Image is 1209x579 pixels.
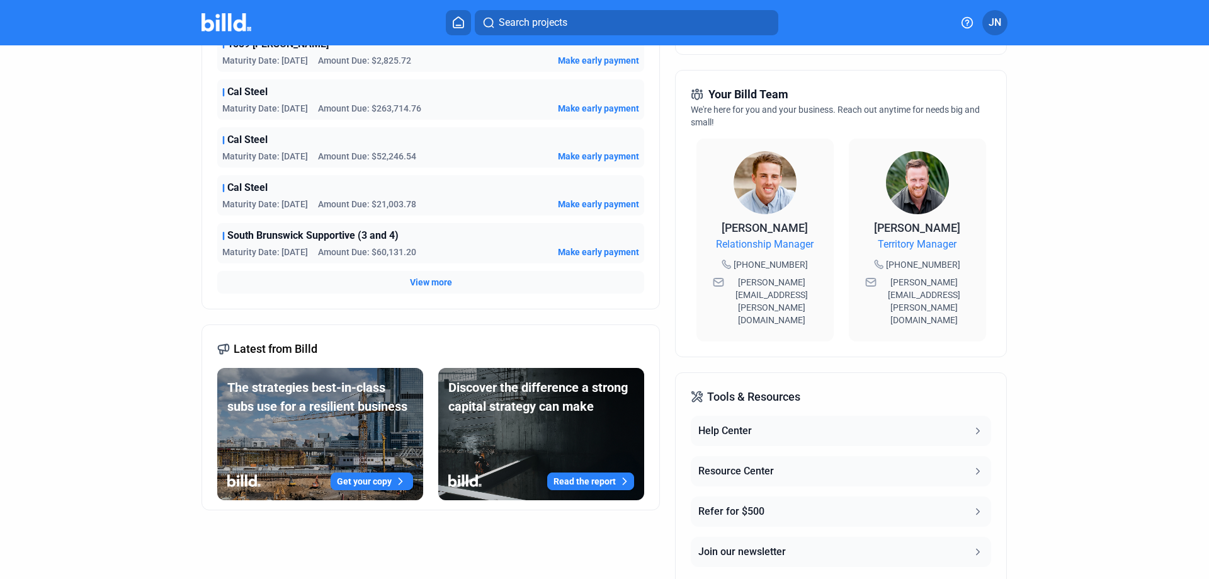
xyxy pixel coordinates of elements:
span: Latest from Billd [234,340,317,358]
span: JN [989,15,1001,30]
button: JN [982,10,1007,35]
span: Amount Due: $60,131.20 [318,246,416,258]
span: Maturity Date: [DATE] [222,150,308,163]
button: Refer for $500 [691,496,990,527]
span: [PHONE_NUMBER] [886,258,960,271]
button: Search projects [475,10,778,35]
span: Tools & Resources [707,388,800,406]
span: Amount Due: $52,246.54 [318,150,416,163]
span: Relationship Manager [716,237,814,252]
span: Maturity Date: [DATE] [222,102,308,115]
span: Territory Manager [878,237,956,252]
div: Refer for $500 [698,504,764,519]
span: [PERSON_NAME][EMAIL_ADDRESS][PERSON_NAME][DOMAIN_NAME] [727,276,817,326]
span: [PERSON_NAME] [722,221,808,234]
span: Amount Due: $263,714.76 [318,102,421,115]
span: Cal Steel [227,84,268,100]
img: Billd Company Logo [201,13,251,32]
span: Cal Steel [227,132,268,147]
div: Discover the difference a strong capital strategy can make [448,378,634,416]
button: Resource Center [691,456,990,486]
span: Your Billd Team [708,86,788,103]
span: Search projects [499,15,567,30]
button: Make early payment [558,102,639,115]
span: Cal Steel [227,180,268,195]
img: Relationship Manager [734,151,797,214]
div: Join our newsletter [698,544,786,559]
span: [PERSON_NAME] [874,221,960,234]
button: Make early payment [558,198,639,210]
span: Maturity Date: [DATE] [222,198,308,210]
span: Amount Due: $21,003.78 [318,198,416,210]
button: View more [410,276,452,289]
button: Help Center [691,416,990,446]
div: Resource Center [698,464,774,479]
button: Get your copy [331,473,413,490]
div: The strategies best-in-class subs use for a resilient business [227,378,413,416]
span: [PERSON_NAME][EMAIL_ADDRESS][PERSON_NAME][DOMAIN_NAME] [879,276,970,326]
span: Amount Due: $2,825.72 [318,54,411,67]
button: Read the report [547,473,634,490]
span: Maturity Date: [DATE] [222,246,308,258]
button: Join our newsletter [691,537,990,567]
img: Territory Manager [886,151,949,214]
span: [PHONE_NUMBER] [734,258,808,271]
button: Make early payment [558,150,639,163]
button: Make early payment [558,246,639,258]
div: Help Center [698,423,752,439]
span: South Brunswick Supportive (3 and 4) [227,228,399,243]
span: Maturity Date: [DATE] [222,54,308,67]
button: Make early payment [558,54,639,67]
span: We're here for you and your business. Reach out anytime for needs big and small! [691,105,980,127]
